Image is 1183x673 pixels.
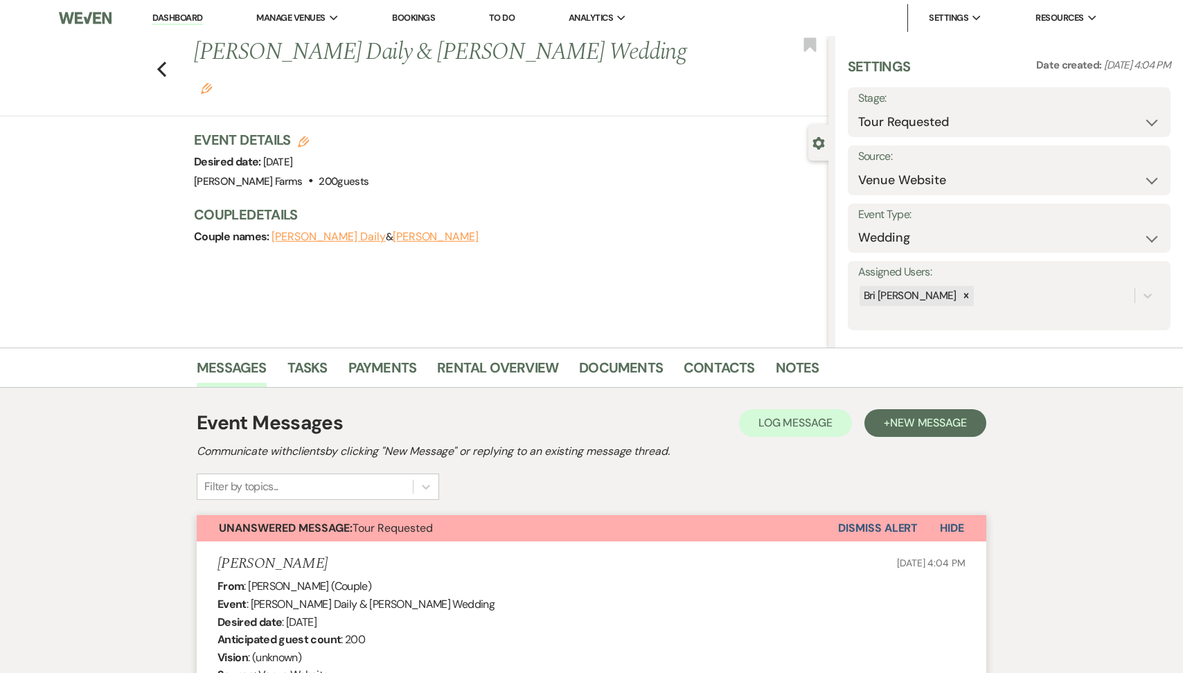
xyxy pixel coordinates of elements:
[194,174,303,188] span: [PERSON_NAME] Farms
[684,357,755,387] a: Contacts
[263,155,292,169] span: [DATE]
[437,357,558,387] a: Rental Overview
[272,231,385,242] button: [PERSON_NAME] Daily
[858,205,1160,225] label: Event Type:
[929,11,968,25] span: Settings
[858,147,1160,167] label: Source:
[392,12,435,24] a: Bookings
[194,130,368,150] h3: Event Details
[272,230,479,244] span: &
[194,36,695,102] h1: [PERSON_NAME] Daily & [PERSON_NAME] Wedding
[1104,58,1171,72] span: [DATE] 4:04 PM
[194,229,272,244] span: Couple names:
[890,415,967,430] span: New Message
[217,579,244,593] b: From
[204,478,278,495] div: Filter by topics...
[194,205,815,224] h3: Couple Details
[219,521,353,535] strong: Unanswered Message:
[217,555,328,573] h5: [PERSON_NAME]
[287,357,328,387] a: Tasks
[812,136,825,149] button: Close lead details
[838,515,918,541] button: Dismiss Alert
[197,357,267,387] a: Messages
[858,262,1160,282] label: Assigned Users:
[579,357,663,387] a: Documents
[256,11,325,25] span: Manage Venues
[348,357,417,387] a: Payments
[758,415,833,430] span: Log Message
[739,409,852,437] button: Log Message
[219,521,433,535] span: Tour Requested
[940,521,964,535] span: Hide
[201,82,212,94] button: Edit
[1035,11,1083,25] span: Resources
[897,557,966,569] span: [DATE] 4:04 PM
[858,89,1160,109] label: Stage:
[217,597,247,611] b: Event
[393,231,479,242] button: [PERSON_NAME]
[59,3,112,33] img: Weven Logo
[217,632,341,647] b: Anticipated guest count
[569,11,613,25] span: Analytics
[217,615,282,629] b: Desired date
[918,515,986,541] button: Hide
[152,12,202,25] a: Dashboard
[217,650,248,665] b: Vision
[1036,58,1104,72] span: Date created:
[848,57,911,87] h3: Settings
[776,357,819,387] a: Notes
[864,409,986,437] button: +New Message
[197,409,343,438] h1: Event Messages
[319,174,368,188] span: 200 guests
[489,12,515,24] a: To Do
[860,286,959,306] div: Bri [PERSON_NAME]
[194,154,263,169] span: Desired date:
[197,515,838,541] button: Unanswered Message:Tour Requested
[197,443,986,460] h2: Communicate with clients by clicking "New Message" or replying to an existing message thread.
